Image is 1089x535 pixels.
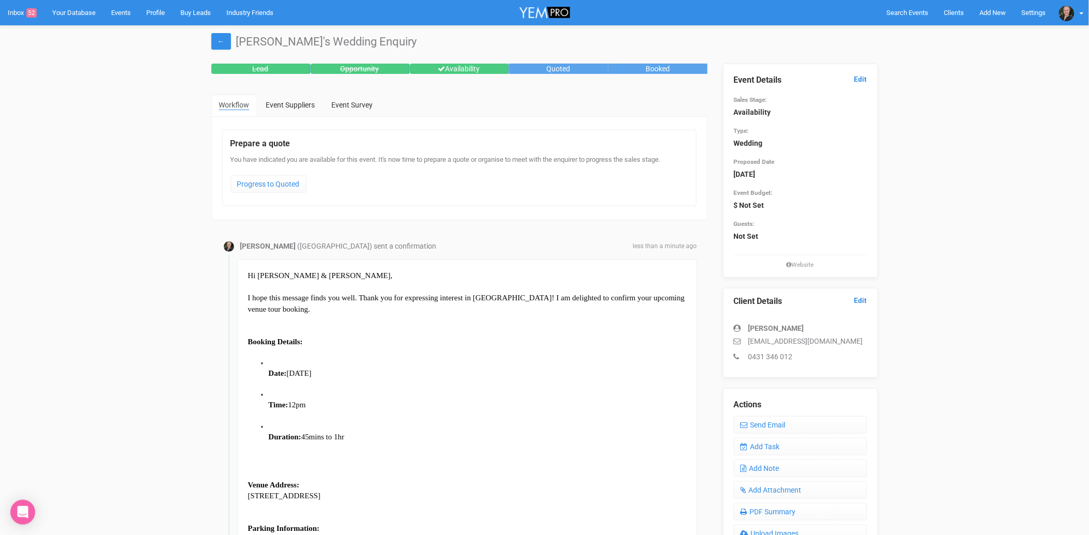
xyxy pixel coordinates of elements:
[509,64,608,74] div: Quoted
[734,399,867,411] legend: Actions
[734,108,771,116] strong: Availability
[248,338,303,346] strong: Booking Details:
[258,95,323,115] a: Event Suppliers
[248,492,321,500] span: [STREET_ADDRESS]
[734,74,867,86] legend: Event Details
[734,261,867,269] small: Website
[734,232,759,240] strong: Not Set
[734,351,867,362] p: 0431 346 012
[231,138,688,150] legend: Prepare a quote
[734,503,867,521] a: PDF Summary
[734,438,867,455] a: Add Task
[734,460,867,477] a: Add Note
[734,170,756,178] strong: [DATE]
[854,74,867,84] a: Edit
[231,175,306,193] a: Progress to Quoted
[26,8,37,18] span: 52
[854,296,867,305] a: Edit
[240,242,296,250] strong: [PERSON_NAME]
[887,9,929,17] span: Search Events
[231,155,688,198] div: You have indicated you are available for this event. It's now time to prepare a quote or organise...
[298,242,437,250] span: ([GEOGRAPHIC_DATA]) sent a confirmation
[286,369,311,377] span: [DATE]
[734,189,773,196] small: Event Budget:
[734,139,763,147] strong: Wedding
[734,220,755,227] small: Guests:
[410,64,509,74] div: Availability
[288,401,306,409] span: 12pm
[734,481,867,499] a: Add Attachment
[734,127,749,134] small: Type:
[269,401,288,409] strong: Time:
[269,433,301,441] strong: Duration:
[944,9,964,17] span: Clients
[211,33,231,50] a: ←
[633,242,697,251] span: less than a minute ago
[211,36,878,48] h1: [PERSON_NAME]'s Wedding Enquiry
[301,433,344,441] span: 45mins to 1hr
[734,336,867,346] p: [EMAIL_ADDRESS][DOMAIN_NAME]
[1059,6,1075,21] img: open-uri20250213-2-1m688p0
[324,95,381,115] a: Event Survey
[748,324,804,332] strong: [PERSON_NAME]
[311,64,410,74] div: Opportunity
[211,64,311,74] div: Lead
[10,500,35,525] div: Open Intercom Messenger
[980,9,1006,17] span: Add New
[734,201,764,209] strong: $ Not Set
[734,296,867,308] legend: Client Details
[248,481,300,489] strong: Venue Address:
[269,369,287,377] strong: Date:
[248,524,320,532] strong: Parking Information:
[224,241,234,252] img: open-uri20250213-2-1m688p0
[211,95,257,116] a: Workflow
[248,271,685,313] span: Hi [PERSON_NAME] & [PERSON_NAME], I hope this message finds you well. Thank you for expressing in...
[608,64,708,74] div: Booked
[734,96,767,103] small: Sales Stage:
[734,158,775,165] small: Proposed Date
[734,416,867,434] a: Send Email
